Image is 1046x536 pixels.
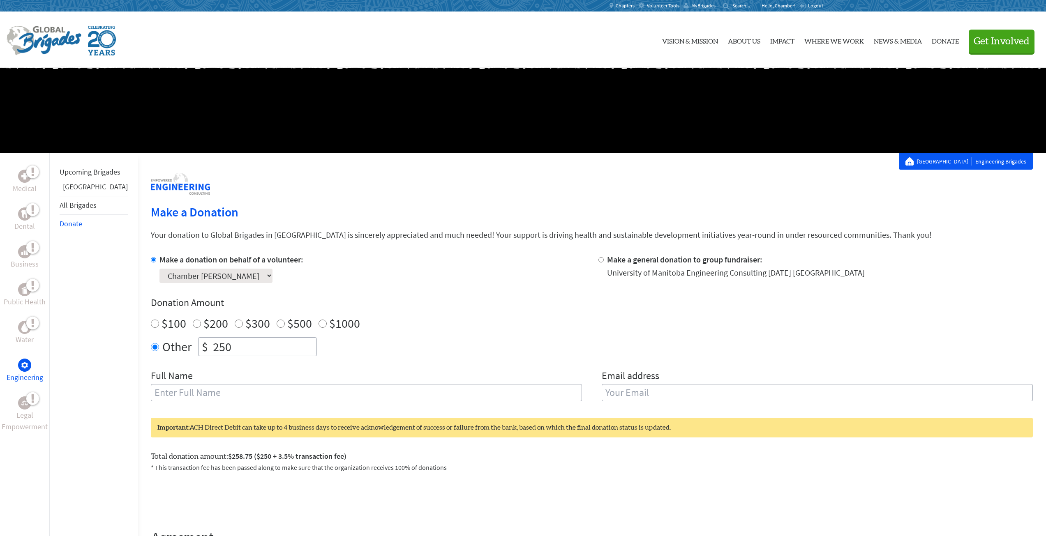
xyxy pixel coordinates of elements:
h2: Make a Donation [151,205,1033,219]
a: Where We Work [804,18,864,61]
label: Email address [602,369,659,384]
a: MedicalMedical [13,170,37,194]
li: Guatemala [60,181,128,196]
span: Volunteer Tools [647,2,679,9]
a: All Brigades [60,200,97,210]
li: Upcoming Brigades [60,163,128,181]
div: Legal Empowerment [18,396,31,409]
div: ACH Direct Debit can take up to 4 business days to receive acknowledgement of success or failure ... [151,418,1033,437]
label: Make a general donation to group fundraiser: [607,254,762,265]
img: Water [21,322,28,332]
a: Legal EmpowermentLegal Empowerment [2,396,48,432]
label: $500 [287,315,312,331]
img: Engineering [21,362,28,368]
h4: Donation Amount [151,296,1033,309]
div: Engineering [18,359,31,372]
label: $300 [245,315,270,331]
div: Dental [18,207,31,221]
p: Water [16,334,34,345]
span: Chapters [616,2,635,9]
p: Hello, Chamber! [762,2,799,9]
label: $100 [162,315,186,331]
a: WaterWater [16,321,34,345]
iframe: reCAPTCHA [151,482,276,514]
p: Your donation to Global Brigades in [GEOGRAPHIC_DATA] is sincerely appreciated and much needed! Y... [151,229,1033,241]
span: Get Involved [974,37,1030,46]
label: Other [162,337,192,356]
a: Donate [932,18,959,61]
div: Medical [18,170,31,183]
p: Engineering [7,372,43,383]
label: $1000 [329,315,360,331]
input: Enter Amount [211,338,316,356]
span: $258.75 ($250 + 3.5% transaction fee) [228,451,346,461]
img: Business [21,248,28,255]
label: $200 [203,315,228,331]
p: Dental [14,221,35,232]
img: Legal Empowerment [21,400,28,405]
button: Get Involved [969,30,1034,53]
img: Public Health [21,285,28,294]
p: Legal Empowerment [2,409,48,432]
p: Business [11,258,39,270]
a: DentalDental [14,207,35,232]
span: MyBrigades [691,2,716,9]
a: BusinessBusiness [11,245,39,270]
div: Public Health [18,283,31,296]
input: Search... [732,2,756,9]
div: Engineering Brigades [905,157,1026,166]
strong: Important: [157,424,189,431]
div: $ [199,338,211,356]
label: Total donation amount: [151,451,346,462]
input: Enter Full Name [151,384,582,401]
a: Vision & Mission [662,18,718,61]
img: Dental [21,210,28,218]
a: Public HealthPublic Health [4,283,46,308]
a: Upcoming Brigades [60,167,120,177]
a: [GEOGRAPHIC_DATA] [917,157,972,166]
label: Make a donation on behalf of a volunteer: [159,254,303,265]
a: [GEOGRAPHIC_DATA] [63,182,128,191]
img: Global Brigades Celebrating 20 Years [88,26,116,55]
img: logo-engineering.png [151,173,210,195]
input: Your Email [602,384,1033,401]
div: University of Manitoba Engineering Consulting [DATE] [GEOGRAPHIC_DATA] [607,267,865,278]
img: Medical [21,173,28,179]
a: About Us [728,18,760,61]
div: Water [18,321,31,334]
li: Donate [60,215,128,233]
label: Full Name [151,369,193,384]
a: News & Media [874,18,922,61]
p: * This transaction fee has been passed along to make sure that the organization receives 100% of ... [151,462,1033,472]
img: Global Brigades Logo [7,26,81,55]
a: Logout [799,2,823,9]
span: Logout [808,2,823,9]
a: Impact [770,18,794,61]
p: Medical [13,183,37,194]
div: Business [18,245,31,258]
p: Public Health [4,296,46,308]
a: Donate [60,219,82,228]
li: All Brigades [60,196,128,215]
a: EngineeringEngineering [7,359,43,383]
